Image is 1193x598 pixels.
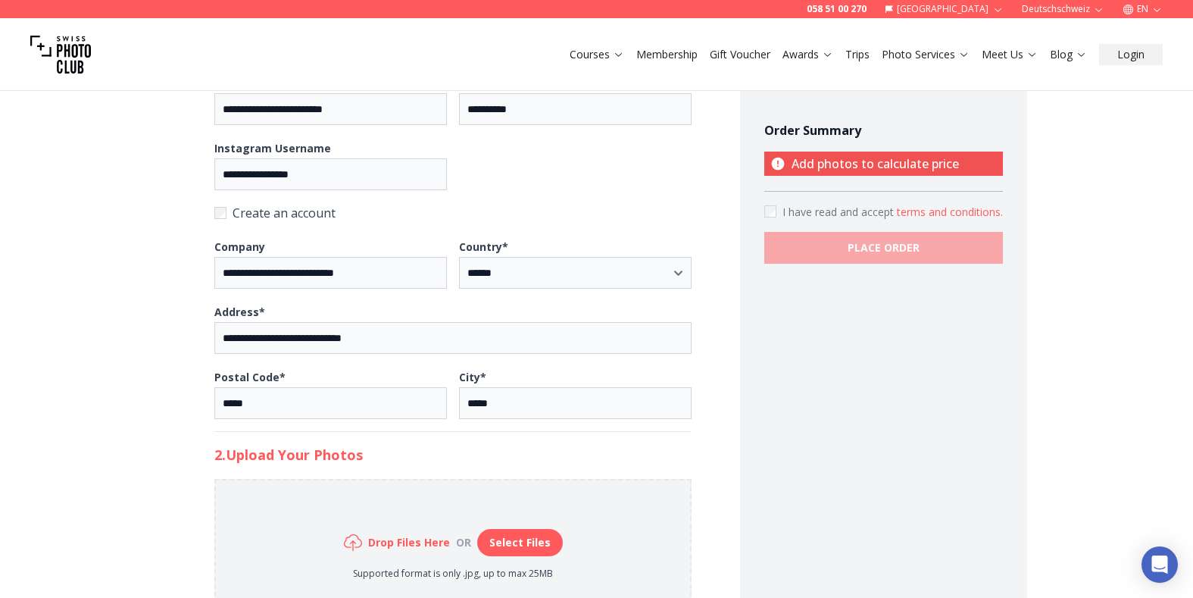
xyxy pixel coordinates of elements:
[1044,44,1093,65] button: Blog
[214,444,692,465] h2: 2. Upload Your Photos
[636,47,698,62] a: Membership
[459,93,692,125] input: Phone*
[214,207,226,219] input: Create an account
[477,529,563,556] button: Select Files
[570,47,624,62] a: Courses
[764,152,1003,176] p: Add photos to calculate price
[882,47,970,62] a: Photo Services
[782,47,833,62] a: Awards
[982,47,1038,62] a: Meet Us
[214,322,692,354] input: Address*
[845,47,870,62] a: Trips
[630,44,704,65] button: Membership
[30,24,91,85] img: Swiss photo club
[897,205,1003,220] button: Accept termsI have read and accept
[214,202,692,224] label: Create an account
[1050,47,1087,62] a: Blog
[839,44,876,65] button: Trips
[214,370,286,384] b: Postal Code *
[782,205,897,219] span: I have read and accept
[459,387,692,419] input: City*
[1099,44,1163,65] button: Login
[976,44,1044,65] button: Meet Us
[564,44,630,65] button: Courses
[214,305,265,319] b: Address *
[776,44,839,65] button: Awards
[214,240,265,254] b: Company
[450,535,477,550] div: or
[368,535,450,550] h6: Drop Files Here
[344,568,563,580] p: Supported format is only .jpg, up to max 25MB
[214,387,447,419] input: Postal Code*
[807,3,867,15] a: 058 51 00 270
[459,240,508,254] b: Country *
[214,257,447,289] input: Company
[459,370,486,384] b: City *
[876,44,976,65] button: Photo Services
[459,257,692,289] select: Country*
[848,240,920,255] b: PLACE ORDER
[214,158,447,190] input: Instagram Username
[1141,546,1178,583] div: Open Intercom Messenger
[214,93,447,125] input: Email*
[764,232,1003,264] button: PLACE ORDER
[764,121,1003,139] h4: Order Summary
[214,141,331,155] b: Instagram Username
[704,44,776,65] button: Gift Voucher
[764,205,776,218] input: Accept terms
[710,47,770,62] a: Gift Voucher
